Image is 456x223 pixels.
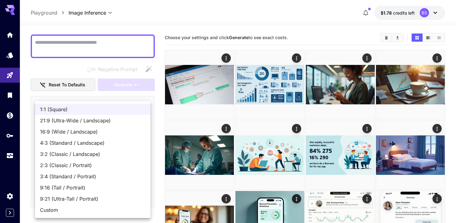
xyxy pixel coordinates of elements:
[40,117,145,124] span: 21:9 (Ultra-Wide / Landscape)
[40,206,145,214] span: Custom
[40,173,145,180] span: 3:4 (Standard / Portrait)
[40,106,145,113] span: 1:1 (Square)
[40,162,145,169] span: 2:3 (Classic / Portrait)
[40,128,145,135] span: 16:9 (Wide / Landscape)
[40,139,145,147] span: 4:3 (Standard / Landscape)
[40,195,145,203] span: 9:21 (Ultra-Tall / Portrait)
[40,184,145,191] span: 9:16 (Tall / Portrait)
[40,150,145,158] span: 3:2 (Classic / Landscape)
